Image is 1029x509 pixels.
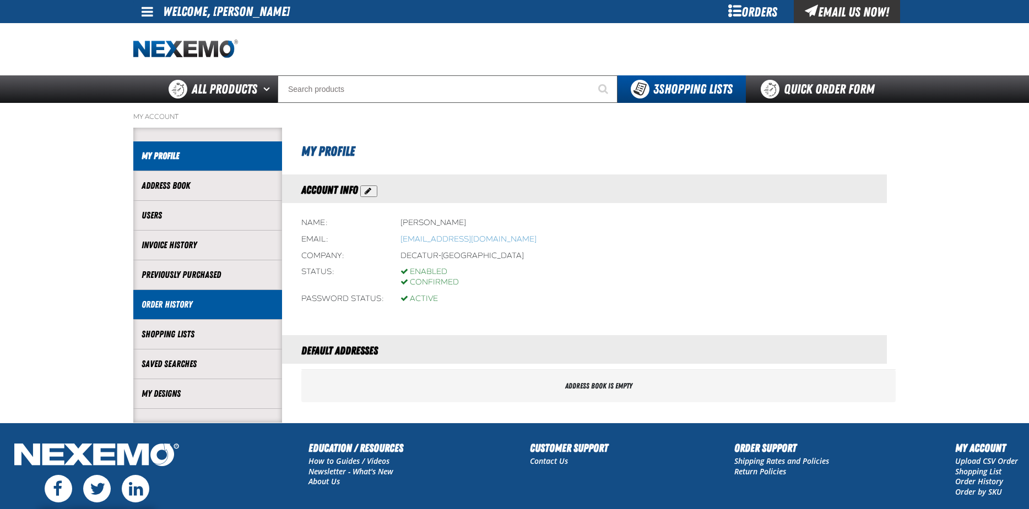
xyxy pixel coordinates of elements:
[142,239,274,251] a: Invoice History
[142,387,274,400] a: My Designs
[142,150,274,162] a: My Profile
[301,344,378,357] span: Default Addresses
[955,466,1001,477] a: Shopping List
[301,267,384,288] div: Status
[133,40,238,59] a: Home
[301,234,384,245] div: Email
[400,251,524,261] div: Decatur-[GEOGRAPHIC_DATA]
[308,476,340,486] a: About Us
[530,440,608,456] h2: Customer Support
[400,234,537,244] bdo: [EMAIL_ADDRESS][DOMAIN_NAME]
[259,75,278,103] button: Open All Products pages
[400,277,459,288] div: Confirmed
[653,81,733,97] span: Shopping Lists
[142,328,274,341] a: Shopping Lists
[360,185,377,197] button: Action Edit Account Information
[142,179,274,192] a: Address Book
[301,183,358,196] span: Account Info
[400,218,466,228] div: [PERSON_NAME]
[746,75,895,103] a: Quick Order Form
[301,251,384,261] div: Company
[308,456,389,466] a: How to Guides / Videos
[11,440,182,472] img: Nexemo Logo
[590,75,618,103] button: Start Searching
[955,440,1018,456] h2: My Account
[278,75,618,103] input: Search
[142,269,274,281] a: Previously Purchased
[133,112,896,121] nav: Breadcrumbs
[955,486,1002,497] a: Order by SKU
[301,218,384,228] div: Name
[308,466,393,477] a: Newsletter - What's New
[301,144,355,159] span: My Profile
[308,440,403,456] h2: Education / Resources
[133,112,178,121] a: My Account
[734,440,829,456] h2: Order Support
[530,456,568,466] a: Contact Us
[142,358,274,370] a: Saved Searches
[133,40,238,59] img: Nexemo logo
[734,456,829,466] a: Shipping Rates and Policies
[400,267,459,277] div: Enabled
[955,456,1018,466] a: Upload CSV Order
[734,466,786,477] a: Return Policies
[400,294,438,304] div: Active
[955,476,1003,486] a: Order History
[400,234,537,244] a: Opens a default email client to write an email to mlugari@crowntoyotascion.com
[653,81,659,97] strong: 3
[142,298,274,311] a: Order History
[301,294,384,304] div: Password status
[618,75,746,103] button: You have 3 Shopping Lists. Open to view details
[301,370,896,402] div: Address book is empty
[142,209,274,222] a: Users
[192,79,257,99] span: All Products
